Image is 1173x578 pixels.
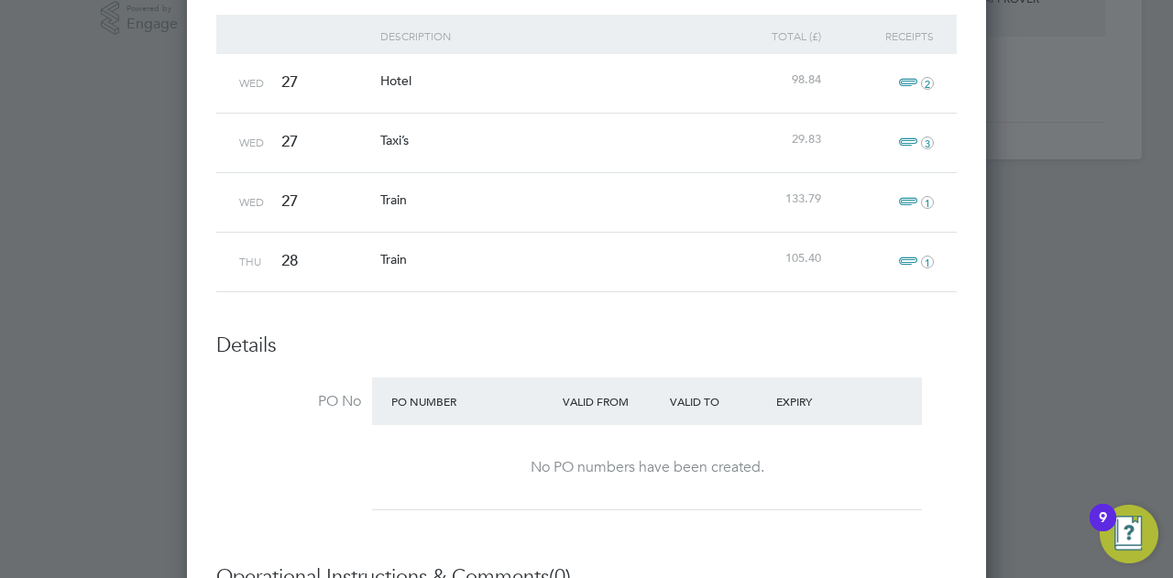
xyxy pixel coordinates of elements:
span: 27 [281,191,298,211]
span: 105.40 [785,250,821,266]
span: 98.84 [792,71,821,87]
i: 3 [921,136,934,149]
div: PO Number [387,385,558,418]
button: Open Resource Center, 9 new notifications [1100,505,1158,563]
span: Taxi’s [380,132,409,148]
span: 28 [281,251,298,270]
div: Valid From [558,385,665,418]
span: Wed [239,75,264,90]
span: 27 [281,132,298,151]
span: Thu [239,254,261,268]
div: Valid To [665,385,773,418]
div: No PO numbers have been created. [390,458,904,477]
span: 29.83 [792,131,821,147]
div: Receipts [826,15,938,57]
span: Wed [239,135,264,149]
h3: Details [216,333,957,359]
div: Total (£) [713,15,826,57]
div: Expiry [772,385,879,418]
span: Train [380,251,407,267]
i: 1 [921,256,934,268]
span: 133.79 [785,191,821,206]
span: Wed [239,194,264,209]
div: Description [376,15,714,57]
span: Hotel [380,72,411,89]
i: 1 [921,196,934,209]
div: 9 [1099,518,1107,541]
label: PO No [216,392,361,411]
i: 2 [921,77,934,90]
span: Train [380,191,407,208]
span: 27 [281,72,298,92]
